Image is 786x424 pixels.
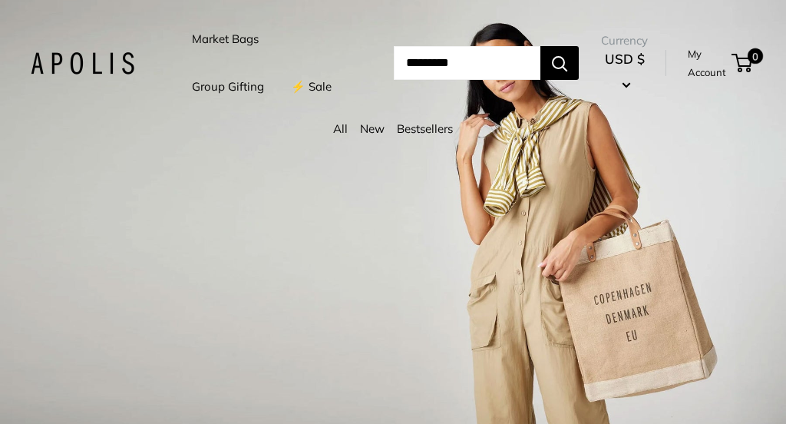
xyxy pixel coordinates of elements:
input: Search... [394,46,540,80]
a: My Account [688,45,726,82]
a: Bestsellers [397,121,453,136]
a: All [333,121,348,136]
a: ⚡️ Sale [291,76,332,98]
button: USD $ [601,47,648,96]
a: New [360,121,385,136]
button: Search [540,46,579,80]
a: Market Bags [192,28,259,50]
span: 0 [748,48,763,64]
img: Apolis [31,52,134,75]
span: USD $ [605,51,645,67]
a: Group Gifting [192,76,264,98]
span: Currency [601,30,648,51]
a: 0 [733,54,752,72]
